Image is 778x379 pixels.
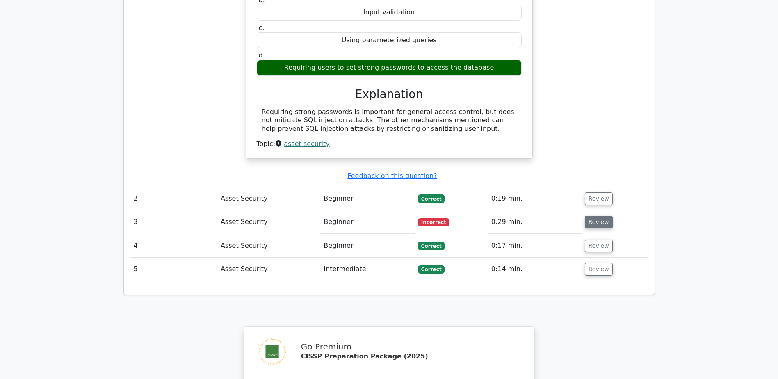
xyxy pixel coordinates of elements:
[320,258,415,281] td: Intermediate
[284,140,330,148] a: asset security
[262,108,517,133] div: Requiring strong passwords is important for general access control, but does not mitigate SQL inj...
[488,258,582,281] td: 0:14 min.
[257,5,522,21] div: Input validation
[585,192,613,205] button: Review
[257,32,522,48] div: Using parameterized queries
[585,216,613,228] button: Review
[585,263,613,276] button: Review
[418,194,445,203] span: Correct
[488,187,582,210] td: 0:19 min.
[217,210,320,234] td: Asset Security
[488,210,582,234] td: 0:29 min.
[257,140,522,148] div: Topic:
[217,187,320,210] td: Asset Security
[418,265,445,274] span: Correct
[488,234,582,258] td: 0:17 min.
[130,234,217,258] td: 4
[259,51,265,59] span: d.
[259,24,265,32] span: c.
[347,172,437,180] a: Feedback on this question?
[217,234,320,258] td: Asset Security
[262,87,517,101] h3: Explanation
[418,218,449,226] span: Incorrect
[257,60,522,76] div: Requiring users to set strong passwords to access the database
[217,258,320,281] td: Asset Security
[585,240,613,252] button: Review
[130,187,217,210] td: 2
[320,210,415,234] td: Beginner
[320,187,415,210] td: Beginner
[130,210,217,234] td: 3
[418,242,445,250] span: Correct
[320,234,415,258] td: Beginner
[130,258,217,281] td: 5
